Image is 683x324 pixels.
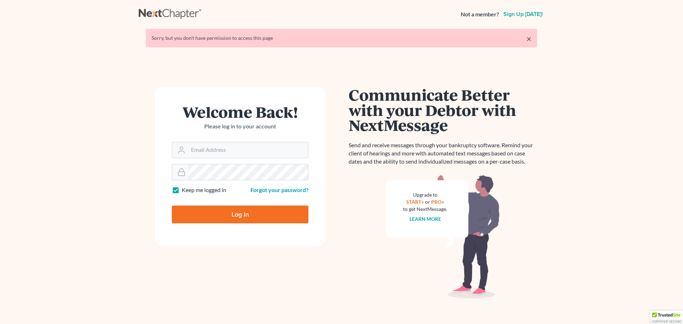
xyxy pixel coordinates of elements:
span: or [425,199,430,205]
p: Please log in to your account [172,122,308,131]
img: nextmessage_bg-59042aed3d76b12b5cd301f8e5b87938c9018125f34e5fa2b7a6b67550977c72.svg [386,174,500,299]
a: × [526,34,531,43]
strong: Not a member? [461,10,499,18]
h1: Communicate Better with your Debtor with NextMessage [349,87,537,133]
a: PRO+ [431,199,444,205]
h1: Welcome Back! [172,104,308,119]
div: Upgrade to [403,191,447,198]
a: Sign up [DATE]! [502,11,544,17]
input: Email Address [188,142,308,158]
input: Log In [172,206,308,223]
a: START+ [406,199,424,205]
a: Learn more [409,216,441,222]
a: Forgot your password? [250,186,308,193]
label: Keep me logged in [182,186,226,194]
div: TrustedSite Certified [650,310,683,324]
div: Sorry, but you don't have permission to access this page [152,34,531,42]
p: Send and receive messages through your bankruptcy software. Remind your client of hearings and mo... [349,141,537,166]
div: to get NextMessage. [403,206,447,213]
